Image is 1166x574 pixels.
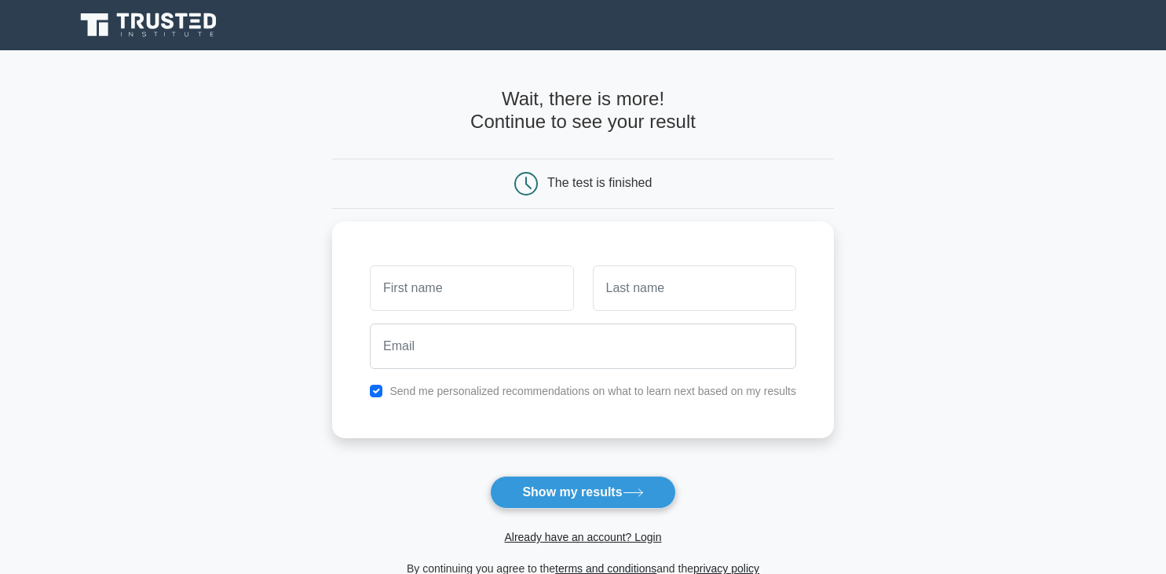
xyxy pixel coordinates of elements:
[332,88,834,133] h4: Wait, there is more! Continue to see your result
[547,176,652,189] div: The test is finished
[593,265,796,311] input: Last name
[389,385,796,397] label: Send me personalized recommendations on what to learn next based on my results
[504,531,661,543] a: Already have an account? Login
[370,265,573,311] input: First name
[370,324,796,369] input: Email
[490,476,675,509] button: Show my results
